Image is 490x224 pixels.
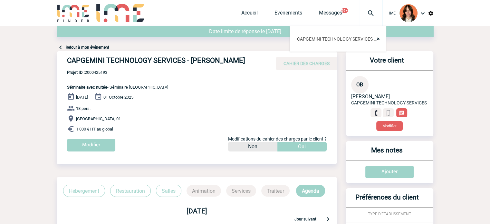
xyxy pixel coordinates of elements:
[67,70,168,75] span: 2000425193
[351,100,427,105] span: CAPGEMINI TECHNOLOGY SERVICES
[156,185,181,197] p: Salles
[76,127,113,131] span: 1 000 € HT au global
[365,166,414,178] input: Ajouter
[110,185,151,197] p: Restauration
[356,82,363,88] span: OB
[368,212,411,216] span: TYPE D'ETABLISSEMENT
[67,56,260,67] h4: CAPGEMINI TECHNOLOGY SERVICES - [PERSON_NAME]
[377,34,380,44] span: ×
[187,207,207,215] b: [DATE]
[67,139,115,151] input: Modifier
[241,10,258,19] a: Accueil
[341,8,348,13] button: 99+
[63,185,105,197] p: Hébergement
[324,215,332,223] img: keyboard-arrow-right-24-px.png
[261,185,290,197] p: Traiteur
[67,85,107,90] span: Séminaire avec nuitée
[274,10,302,19] a: Evénements
[226,185,256,197] p: Services
[399,110,405,116] img: chat-24-px-w.png
[399,4,418,22] img: 94396-2.png
[67,85,168,90] span: - Séminaire [GEOGRAPHIC_DATA]
[349,146,426,160] h3: Mes notes
[228,136,327,141] span: Modifications du cahier des charges par le client ?
[103,95,133,100] span: 01 Octobre 2025
[373,110,379,116] img: fixe.png
[294,217,316,223] p: Jour suivant
[296,185,325,197] p: Agenda
[76,95,88,100] span: [DATE]
[294,34,386,44] span: CAPGEMINI TECHNOLOGY SERVICES - Oumaima B - Restaurant - Alan GEEAM (Libanais)
[389,11,396,15] span: IME
[351,93,390,100] span: [PERSON_NAME]
[66,45,109,50] a: Retour à mon événement
[57,4,90,22] img: IME-Finder
[209,28,281,34] span: Date limite de réponse le [DATE]
[385,110,391,116] img: portable.png
[248,142,257,151] p: Non
[76,116,121,121] span: [GEOGRAPHIC_DATA] 01
[376,121,403,131] button: Modifier
[187,185,221,197] p: Animation
[67,70,85,75] b: Projet ID :
[76,106,91,111] span: 18 pers.
[349,193,426,207] h3: Préférences du client
[298,142,306,151] p: Oui
[283,61,330,66] span: CAHIER DES CHARGES
[319,10,342,19] a: Messages
[349,56,426,70] h3: Votre client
